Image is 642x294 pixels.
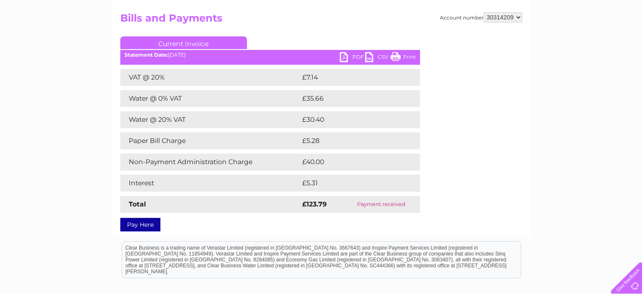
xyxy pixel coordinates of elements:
td: Non-Payment Administration Charge [120,154,300,170]
a: Pay Here [120,218,160,231]
a: Blog [569,36,581,42]
strong: Total [129,200,146,208]
a: Telecoms [538,36,563,42]
a: Current Invoice [120,36,247,49]
td: Water @ 0% VAT [120,90,300,107]
a: PDF [340,52,365,64]
div: Clear Business is a trading name of Verastar Limited (registered in [GEOGRAPHIC_DATA] No. 3667643... [122,5,521,41]
h2: Bills and Payments [120,12,522,28]
td: £35.66 [300,90,403,107]
b: Statement Date: [125,52,168,58]
a: CSV [365,52,390,64]
a: Contact [586,36,607,42]
div: Account number [440,12,522,22]
td: VAT @ 20% [120,69,300,86]
strong: £123.79 [302,200,327,208]
td: £5.28 [300,132,400,149]
a: Water [493,36,509,42]
td: £40.00 [300,154,404,170]
td: Water @ 20% VAT [120,111,300,128]
a: Log out [614,36,634,42]
div: [DATE] [120,52,420,58]
a: Print [390,52,416,64]
a: Energy [515,36,533,42]
td: Paper Bill Charge [120,132,300,149]
a: 0333 014 3131 [483,4,541,15]
td: £30.40 [300,111,404,128]
td: Interest [120,175,300,192]
img: logo.png [22,22,65,48]
td: £5.31 [300,175,399,192]
td: Payment received [342,196,420,213]
td: £7.14 [300,69,399,86]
